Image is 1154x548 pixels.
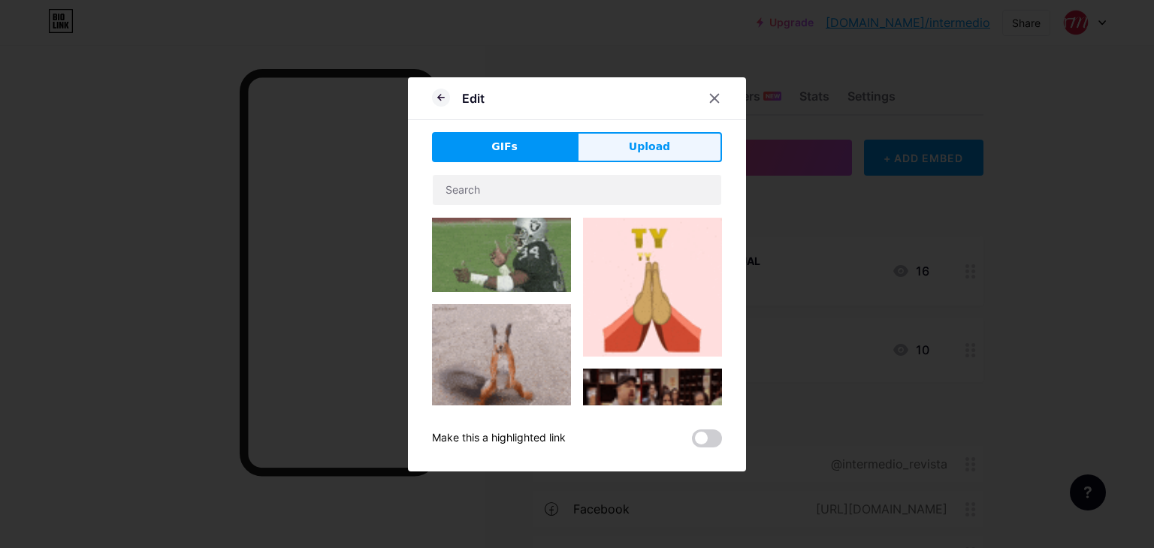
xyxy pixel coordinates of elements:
[432,429,566,447] div: Make this a highlighted link
[583,369,722,473] img: Gihpy
[462,89,485,107] div: Edit
[432,132,577,162] button: GIFs
[433,175,721,205] input: Search
[629,139,670,155] span: Upload
[583,218,722,357] img: Gihpy
[432,304,571,420] img: Gihpy
[491,139,518,155] span: GIFs
[577,132,722,162] button: Upload
[432,218,571,293] img: Gihpy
